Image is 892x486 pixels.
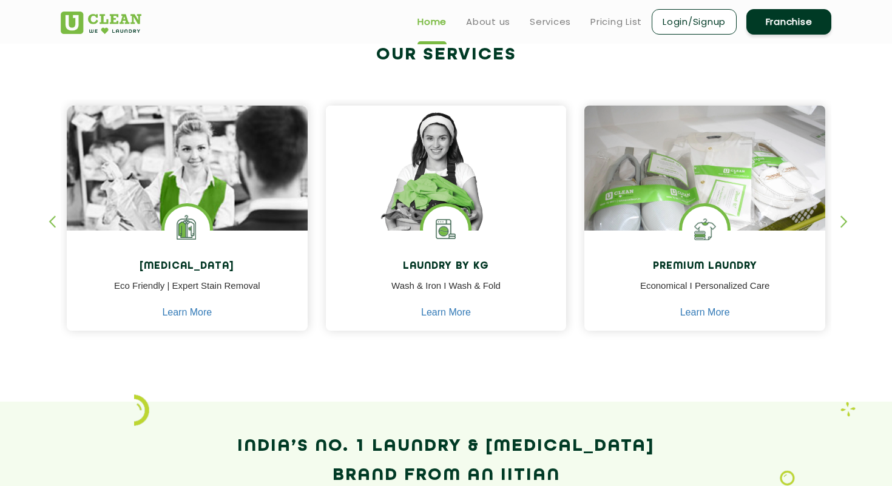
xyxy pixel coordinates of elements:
a: Services [530,15,571,29]
img: UClean Laundry and Dry Cleaning [61,12,141,34]
h4: Premium Laundry [593,261,816,272]
h4: [MEDICAL_DATA] [76,261,299,272]
h4: Laundry by Kg [335,261,558,272]
img: icon_2.png [134,394,149,426]
a: About us [466,15,510,29]
img: Laundry wash and iron [840,402,856,417]
h2: Our Services [61,45,831,65]
img: Laundry [780,470,795,486]
img: laundry washing machine [423,206,468,252]
img: Shoes Cleaning [682,206,728,252]
img: laundry done shoes and clothes [584,106,825,266]
img: Laundry Services near me [164,206,210,252]
a: Pricing List [590,15,642,29]
img: a girl with laundry basket [326,106,567,266]
a: Home [417,15,447,29]
a: Learn More [680,307,730,318]
p: Economical I Personalized Care [593,279,816,306]
a: Login/Signup [652,9,737,35]
p: Wash & Iron I Wash & Fold [335,279,558,306]
p: Eco Friendly | Expert Stain Removal [76,279,299,306]
a: Learn More [162,307,212,318]
a: Learn More [421,307,471,318]
a: Franchise [746,9,831,35]
img: Drycleaners near me [67,106,308,299]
